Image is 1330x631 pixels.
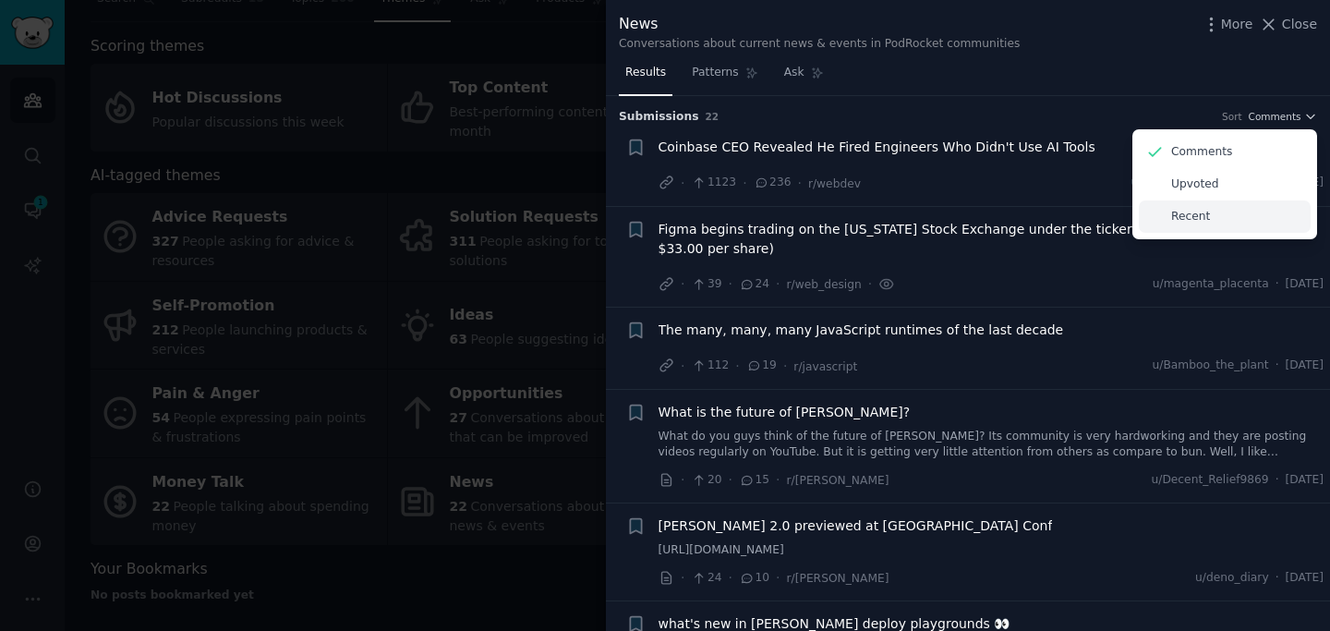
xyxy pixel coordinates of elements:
span: 19 [746,358,777,374]
span: · [681,174,684,193]
span: Close [1282,15,1317,34]
span: u/Bamboo_the_plant [1153,358,1269,374]
span: · [729,274,732,294]
span: r/web_design [787,278,862,291]
span: · [868,274,872,294]
span: More [1221,15,1253,34]
a: The many, many, many JavaScript runtimes of the last decade [659,321,1064,340]
span: u/Decent_Relief9869 [1152,472,1269,489]
span: 10 [739,570,769,587]
span: u/deno_diary [1195,570,1269,587]
span: u/ImpressiveContest283 [1130,175,1268,191]
span: 24 [691,570,721,587]
a: What do you guys think of the future of [PERSON_NAME]? Its community is very hardworking and they... [659,429,1324,461]
span: · [1276,472,1279,489]
span: [DATE] [1286,570,1324,587]
span: · [1276,570,1279,587]
span: · [743,174,746,193]
span: 39 [691,276,721,293]
span: · [681,274,684,294]
span: · [776,470,780,490]
span: Comments [1249,110,1301,123]
span: r/[PERSON_NAME] [787,572,889,585]
span: 22 [706,111,719,122]
a: What is the future of [PERSON_NAME]? [659,403,911,422]
span: · [681,568,684,588]
p: Recent [1171,209,1210,225]
div: Sort [1222,110,1242,123]
span: 1123 [691,175,736,191]
span: r/[PERSON_NAME] [787,474,889,487]
a: Results [619,58,672,96]
span: · [681,357,684,376]
span: · [797,174,801,193]
span: r/webdev [808,177,861,190]
a: Ask [778,58,830,96]
a: Patterns [685,58,764,96]
button: More [1202,15,1253,34]
div: News [619,13,1020,36]
span: Patterns [692,65,738,81]
a: [PERSON_NAME] 2.0 previewed at [GEOGRAPHIC_DATA] Conf [659,516,1053,536]
span: r/javascript [793,360,857,373]
span: u/magenta_placenta [1153,276,1269,293]
span: Submission s [619,109,699,126]
p: Comments [1171,144,1232,161]
span: [DATE] [1286,472,1324,489]
span: Results [625,65,666,81]
span: · [681,470,684,490]
span: 20 [691,472,721,489]
span: · [783,357,787,376]
a: Figma begins trading on the [US_STATE] Stock Exchange under the ticker symbol “FIG” (opens at $33... [659,220,1324,259]
span: Ask [784,65,804,81]
a: [URL][DOMAIN_NAME] [659,542,1324,559]
span: · [729,568,732,588]
span: [DATE] [1286,358,1324,374]
button: Comments [1249,110,1317,123]
span: · [735,357,739,376]
span: 112 [691,358,729,374]
span: [DATE] [1286,276,1324,293]
span: 24 [739,276,769,293]
button: Close [1259,15,1317,34]
span: · [1276,276,1279,293]
span: 15 [739,472,769,489]
a: Coinbase CEO Revealed He Fired Engineers Who Didn't Use AI Tools [659,138,1095,157]
span: · [776,568,780,588]
p: Upvoted [1171,176,1219,193]
span: · [729,470,732,490]
span: · [776,274,780,294]
div: Conversations about current news & events in PodRocket communities [619,36,1020,53]
span: · [1276,358,1279,374]
span: 236 [754,175,792,191]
